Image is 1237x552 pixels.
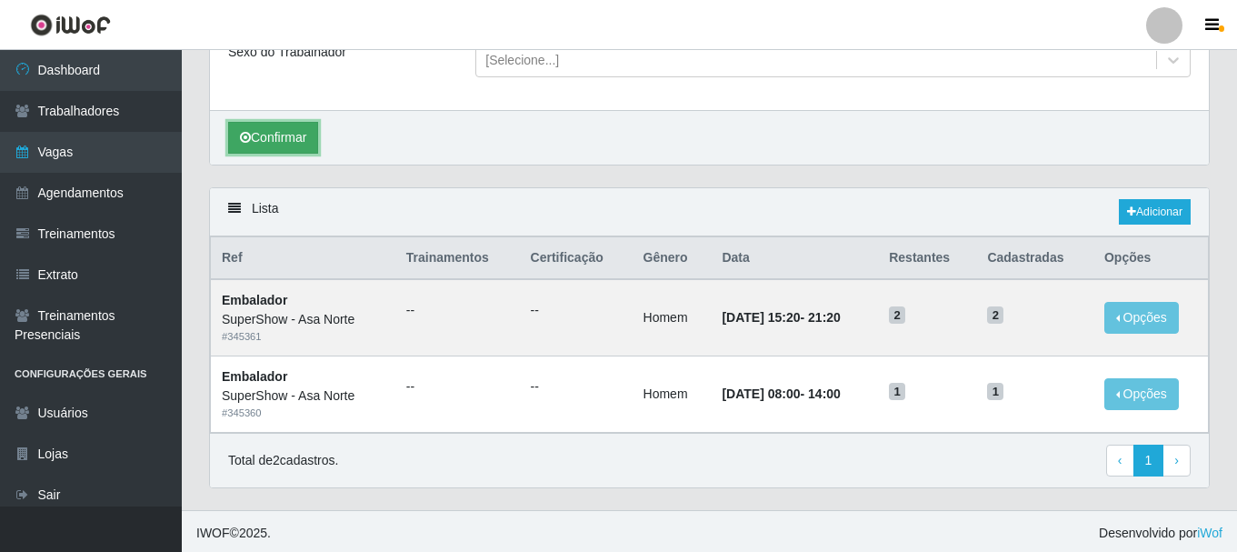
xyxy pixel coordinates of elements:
button: Opções [1104,378,1179,410]
time: [DATE] 08:00 [722,386,800,401]
ul: -- [531,377,622,396]
span: 2 [889,306,905,325]
th: Certificação [520,237,633,280]
span: IWOF [196,526,230,540]
th: Ref [211,237,395,280]
th: Restantes [878,237,976,280]
time: 14:00 [808,386,841,401]
span: ‹ [1118,453,1122,467]
span: 1 [889,383,905,401]
strong: Embalador [222,293,287,307]
span: Desenvolvido por [1099,524,1222,543]
div: Lista [210,188,1209,236]
ul: -- [531,301,622,320]
th: Cadastradas [976,237,1093,280]
th: Opções [1093,237,1209,280]
img: CoreUI Logo [30,14,111,36]
a: Next [1162,445,1191,477]
p: Total de 2 cadastros. [228,451,338,470]
button: Opções [1104,302,1179,334]
label: Sexo do Trabalhador [228,43,346,62]
time: [DATE] 15:20 [722,310,800,325]
ul: -- [406,377,509,396]
strong: Embalador [222,369,287,384]
span: 2 [987,306,1003,325]
time: 21:20 [808,310,841,325]
div: [Selecione...] [485,51,559,70]
button: Confirmar [228,122,318,154]
a: iWof [1197,526,1222,540]
th: Trainamentos [395,237,520,280]
strong: - [722,310,840,325]
a: Previous [1106,445,1134,477]
div: SuperShow - Asa Norte [222,386,384,406]
div: # 345360 [222,406,384,421]
th: Gênero [633,237,712,280]
nav: pagination [1106,445,1191,477]
td: Homem [633,279,712,356]
span: › [1174,453,1179,467]
strong: - [722,386,840,401]
span: © 2025 . [196,524,271,543]
a: Adicionar [1119,199,1191,225]
a: 1 [1133,445,1164,477]
div: # 345361 [222,329,384,345]
td: Homem [633,356,712,433]
span: 1 [987,383,1003,401]
div: SuperShow - Asa Norte [222,310,384,329]
th: Data [711,237,878,280]
ul: -- [406,301,509,320]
